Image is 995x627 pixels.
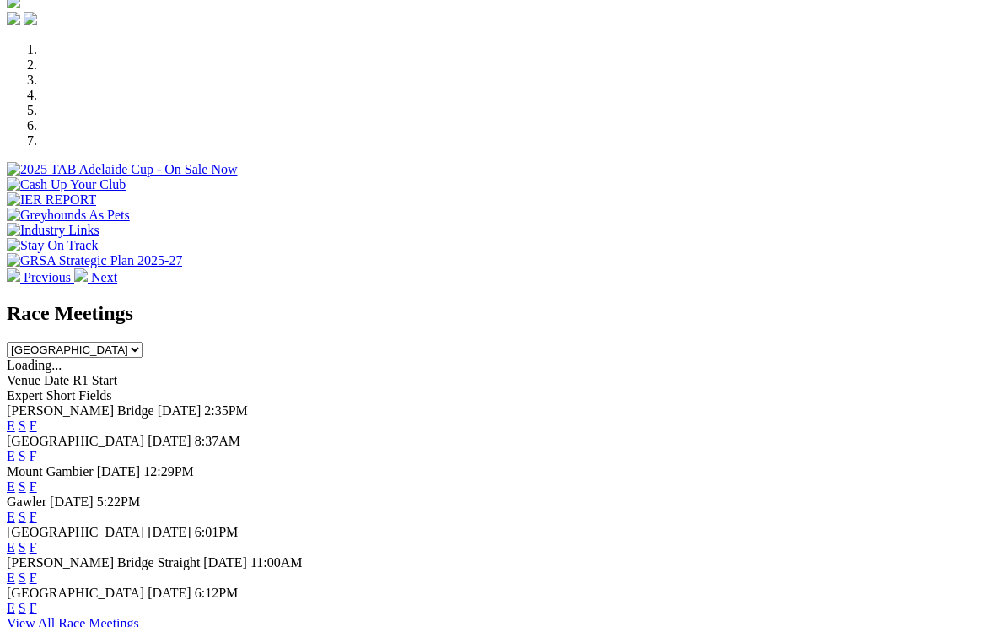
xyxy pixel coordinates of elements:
[74,268,88,282] img: chevron-right-pager-white.svg
[19,540,26,554] a: S
[7,12,20,25] img: facebook.svg
[74,270,117,284] a: Next
[7,302,988,325] h2: Race Meetings
[7,601,15,615] a: E
[158,403,202,418] span: [DATE]
[24,270,71,284] span: Previous
[7,358,62,372] span: Loading...
[7,238,98,253] img: Stay On Track
[7,270,74,284] a: Previous
[97,495,141,509] span: 5:22PM
[7,464,94,478] span: Mount Gambier
[148,525,191,539] span: [DATE]
[97,464,141,478] span: [DATE]
[7,388,43,403] span: Expert
[7,403,154,418] span: [PERSON_NAME] Bridge
[30,449,37,463] a: F
[30,510,37,524] a: F
[250,555,303,570] span: 11:00AM
[7,510,15,524] a: E
[7,525,144,539] span: [GEOGRAPHIC_DATA]
[19,601,26,615] a: S
[7,223,99,238] img: Industry Links
[7,434,144,448] span: [GEOGRAPHIC_DATA]
[46,388,76,403] span: Short
[50,495,94,509] span: [DATE]
[7,555,200,570] span: [PERSON_NAME] Bridge Straight
[78,388,111,403] span: Fields
[7,208,130,223] img: Greyhounds As Pets
[203,555,247,570] span: [DATE]
[7,540,15,554] a: E
[19,449,26,463] a: S
[19,479,26,494] a: S
[19,419,26,433] a: S
[7,449,15,463] a: E
[148,434,191,448] span: [DATE]
[7,479,15,494] a: E
[24,12,37,25] img: twitter.svg
[30,479,37,494] a: F
[148,586,191,600] span: [DATE]
[30,601,37,615] a: F
[7,268,20,282] img: chevron-left-pager-white.svg
[30,419,37,433] a: F
[7,192,96,208] img: IER REPORT
[143,464,194,478] span: 12:29PM
[195,434,240,448] span: 8:37AM
[44,373,69,387] span: Date
[73,373,117,387] span: R1 Start
[195,525,239,539] span: 6:01PM
[7,586,144,600] span: [GEOGRAPHIC_DATA]
[19,510,26,524] a: S
[7,419,15,433] a: E
[7,570,15,585] a: E
[30,540,37,554] a: F
[7,162,238,177] img: 2025 TAB Adelaide Cup - On Sale Now
[7,495,46,509] span: Gawler
[7,177,126,192] img: Cash Up Your Club
[7,373,40,387] span: Venue
[30,570,37,585] a: F
[7,253,182,268] img: GRSA Strategic Plan 2025-27
[195,586,239,600] span: 6:12PM
[91,270,117,284] span: Next
[19,570,26,585] a: S
[204,403,248,418] span: 2:35PM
